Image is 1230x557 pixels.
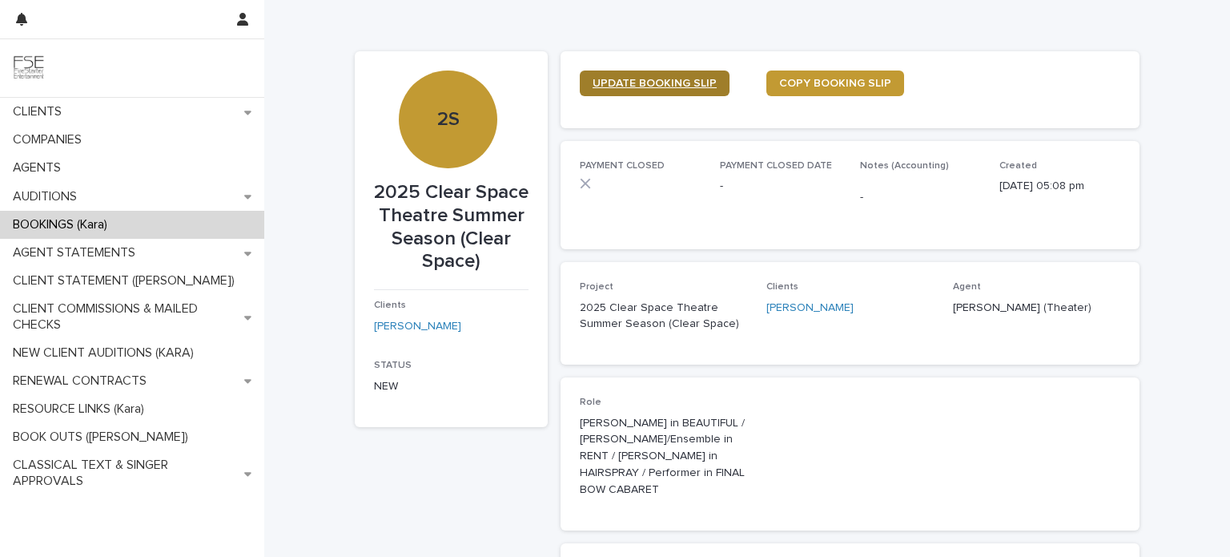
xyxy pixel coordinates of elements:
span: Notes (Accounting) [860,161,949,171]
p: 2025 Clear Space Theatre Summer Season (Clear Space) [580,300,747,333]
p: - [860,189,981,206]
p: [PERSON_NAME] (Theater) [953,300,1120,317]
p: CLIENT STATEMENT ([PERSON_NAME]) [6,273,247,289]
p: AUDITIONS [6,189,90,204]
p: RENEWAL CONTRACTS [6,373,159,389]
p: CLASSICAL TEXT & SINGER APPROVALS [6,458,244,488]
span: Clients [766,282,798,292]
p: AGENTS [6,160,74,176]
div: 2S [399,10,496,131]
span: COPY BOOKING SLIP [779,78,891,89]
span: Agent [953,282,981,292]
p: AGENT STATEMENTS [6,245,148,260]
a: [PERSON_NAME] [374,318,461,335]
span: Role [580,398,601,407]
span: PAYMENT CLOSED DATE [720,161,832,171]
a: [PERSON_NAME] [766,300,854,317]
a: COPY BOOKING SLIP [766,71,904,96]
span: UPDATE BOOKING SLIP [593,78,717,89]
span: Created [999,161,1037,171]
span: PAYMENT CLOSED [580,161,665,171]
p: BOOK OUTS ([PERSON_NAME]) [6,430,201,445]
p: NEW CLIENT AUDITIONS (KARA) [6,345,207,361]
p: NEW [374,378,529,395]
img: 9JgRvJ3ETPGCJDhvPVA5 [13,52,45,84]
p: COMPANIES [6,132,94,147]
p: 2025 Clear Space Theatre Summer Season (Clear Space) [374,181,529,273]
span: Clients [374,301,406,310]
a: UPDATE BOOKING SLIP [580,71,730,96]
p: [DATE] 05:08 pm [999,178,1120,195]
span: Project [580,282,613,292]
span: STATUS [374,361,412,370]
p: CLIENTS [6,104,74,119]
p: BOOKINGS (Kara) [6,217,120,232]
p: [PERSON_NAME] in BEAUTIFUL / [PERSON_NAME]/Ensemble in RENT / [PERSON_NAME] in HAIRSPRAY / Perfor... [580,415,747,498]
p: - [720,178,841,195]
p: CLIENT COMMISSIONS & MAILED CHECKS [6,301,244,332]
p: RESOURCE LINKS (Kara) [6,402,157,417]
